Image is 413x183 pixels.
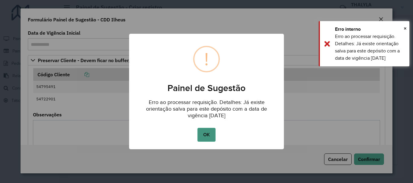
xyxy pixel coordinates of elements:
[335,33,405,62] div: Erro ao processar requisição. Detalhes: Já existe orientação salva para este depósito com a data ...
[404,25,407,32] span: ×
[197,128,215,142] button: OK
[335,26,405,33] div: Erro interno
[204,47,209,71] div: !
[404,24,407,33] button: Close
[129,75,284,93] h2: Painel de Sugestão
[129,93,284,120] div: Erro ao processar requisição. Detalhes: Já existe orientação salva para este depósito com a data ...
